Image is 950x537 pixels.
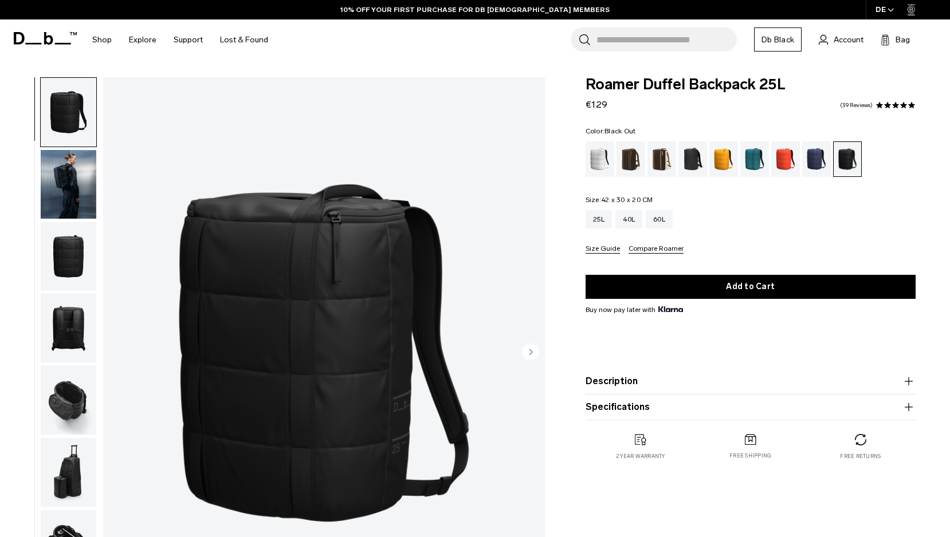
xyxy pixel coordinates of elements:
a: Support [174,19,203,60]
button: Next slide [522,343,539,362]
p: 2 year warranty [616,452,665,460]
button: Roamer Duffel Backpack 25L Black Out [40,437,97,507]
span: 42 x 30 x 20 CM [601,196,653,204]
a: 40L [615,210,642,228]
a: Explore [129,19,156,60]
button: Add to Cart [586,275,916,299]
button: Roamer Duffel Backpack 25L Black Out [40,293,97,363]
a: Cappuccino [647,141,676,177]
a: Falu Red [771,141,800,177]
a: White Out [586,141,614,177]
a: 60L [646,210,673,228]
a: Db Black [754,27,802,52]
button: Bag [881,33,910,46]
img: Roamer Duffel Backpack 25L Black Out [41,366,96,435]
a: Shop [92,19,112,60]
img: Roamer Duffel Backpack 25L Black Out [41,222,96,291]
a: Blue Hour [802,141,831,177]
legend: Color: [586,128,636,135]
a: Espresso [617,141,645,177]
nav: Main Navigation [84,19,277,60]
button: Roamer Duffel Backpack 25L Black Out [40,222,97,291]
button: Roamer Duffel Backpack 25L Black Out [40,149,97,219]
img: Roamer Duffel Backpack 25L Black Out [41,78,96,147]
a: Midnight Teal [740,141,769,177]
img: {"height" => 20, "alt" => "Klarna"} [658,306,683,312]
a: Parhelion Orange [709,141,738,177]
legend: Size: [586,196,653,203]
img: Roamer Duffel Backpack 25L Black Out [41,150,96,219]
img: Roamer Duffel Backpack 25L Black Out [41,294,96,362]
span: Buy now pay later with [586,305,683,315]
a: Account [819,33,863,46]
a: 25L [586,210,613,228]
a: Reflective Black [678,141,707,177]
button: Roamer Duffel Backpack 25L Black Out [40,77,97,147]
span: Black Out [604,127,635,135]
a: Black Out [833,141,862,177]
button: Compare Roamer [629,245,684,254]
a: 10% OFF YOUR FIRST PURCHASE FOR DB [DEMOGRAPHIC_DATA] MEMBERS [340,5,610,15]
a: Lost & Found [220,19,268,60]
p: Free shipping [729,452,771,460]
a: 39 reviews [840,102,873,108]
button: Description [586,374,916,388]
p: Free returns [840,452,881,460]
img: Roamer Duffel Backpack 25L Black Out [41,438,96,507]
span: Roamer Duffel Backpack 25L [586,77,916,92]
button: Roamer Duffel Backpack 25L Black Out [40,365,97,435]
button: Size Guide [586,245,620,254]
span: Bag [896,34,910,46]
span: Account [834,34,863,46]
span: €129 [586,99,607,110]
button: Specifications [586,400,916,414]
